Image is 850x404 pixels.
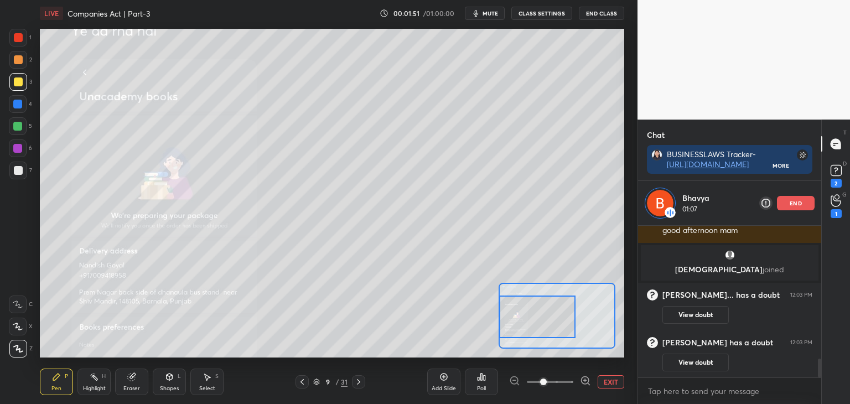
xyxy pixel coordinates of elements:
[579,7,624,20] button: End Class
[477,386,486,391] div: Poll
[68,8,150,19] h4: Companies Act | Part-3
[662,354,729,371] button: View doubt
[647,190,673,216] img: AGNmyxaSaKBJZSoMTjExGty3Uuz_KSiellTWcaAWAx20=s96-c
[40,7,63,20] div: LIVE
[483,9,498,17] span: mute
[763,264,784,274] span: joined
[199,386,215,391] div: Select
[335,379,339,385] div: /
[178,374,181,379] div: L
[790,292,812,298] div: 12:03 PM
[123,386,140,391] div: Eraser
[215,374,219,379] div: S
[83,386,106,391] div: Highlight
[790,200,802,206] p: end
[667,149,773,169] div: BUSINESSLAWS Tracker-
[465,7,505,20] button: mute
[51,386,61,391] div: Pen
[9,340,33,358] div: Z
[662,225,812,236] div: good afternoon mam
[638,226,821,378] div: grid
[341,377,348,387] div: 31
[160,386,179,391] div: Shapes
[790,339,812,346] div: 12:03 PM
[9,139,32,157] div: 6
[831,179,842,188] div: 2
[843,128,847,137] p: T
[598,375,624,389] button: EXIT
[9,73,32,91] div: 3
[665,207,676,218] img: rah-connected.409a49fa.svg
[647,265,812,274] p: [DEMOGRAPHIC_DATA]
[638,120,673,149] p: Chat
[773,162,789,169] div: More
[322,379,333,385] div: 9
[9,296,33,313] div: C
[843,159,847,168] p: D
[9,117,32,135] div: 5
[9,95,32,113] div: 4
[667,159,749,169] a: [URL][DOMAIN_NAME]
[102,374,106,379] div: H
[662,306,729,324] button: View doubt
[9,51,32,69] div: 2
[9,318,33,335] div: X
[511,7,572,20] button: CLASS SETTINGS
[831,209,842,218] div: 1
[432,386,456,391] div: Add Slide
[842,190,847,199] p: G
[662,338,773,348] h6: [PERSON_NAME] has a doubt
[651,149,662,160] img: 1d9caf79602a43199c593e4a951a70c3.jpg
[9,29,32,46] div: 1
[65,374,68,379] div: P
[724,250,735,261] img: default.png
[682,193,709,204] p: Bhavya
[662,290,780,300] h6: [PERSON_NAME]... has a doubt
[9,162,32,179] div: 7
[682,205,709,214] p: 01:07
